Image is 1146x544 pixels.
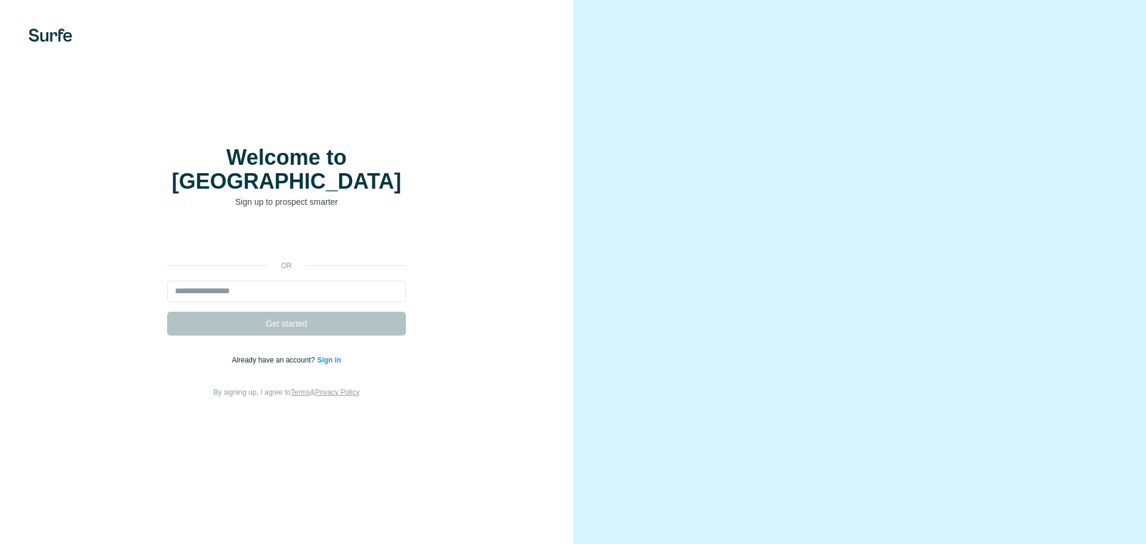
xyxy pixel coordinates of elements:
[29,29,72,42] img: Surfe's logo
[291,388,310,397] a: Terms
[167,196,406,208] p: Sign up to prospect smarter
[232,356,318,364] span: Already have an account?
[214,388,360,397] span: By signing up, I agree to &
[317,356,341,364] a: Sign in
[167,146,406,193] h1: Welcome to [GEOGRAPHIC_DATA]
[267,260,306,271] p: or
[161,226,412,252] iframe: Sign in with Google Button
[315,388,360,397] a: Privacy Policy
